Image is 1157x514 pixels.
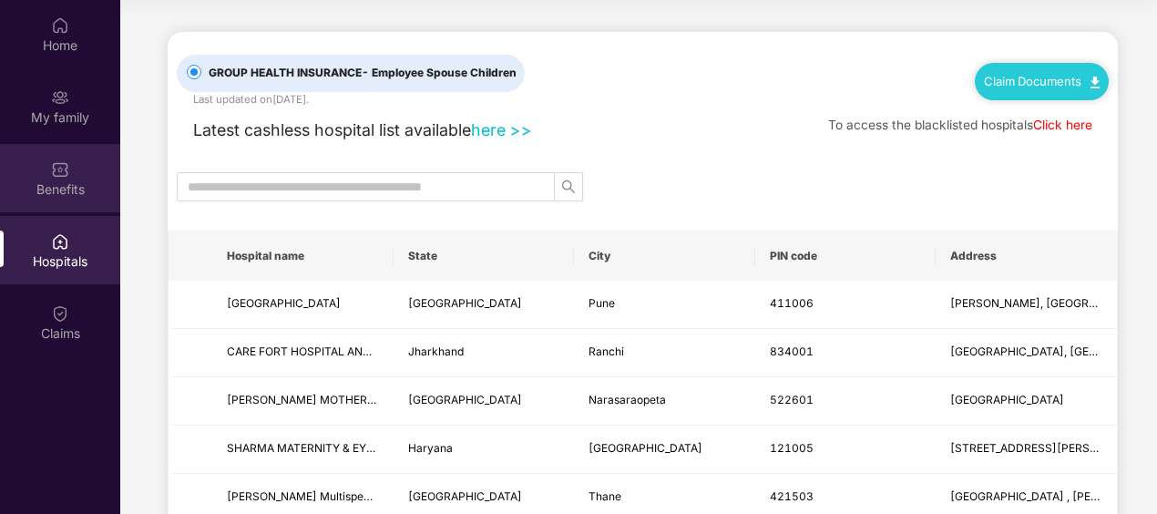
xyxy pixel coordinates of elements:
span: Latest cashless hospital list available [193,120,471,139]
img: svg+xml;base64,PHN2ZyBpZD0iSG9tZSIgeG1sbnM9Imh0dHA6Ly93d3cudzMub3JnLzIwMDAvc3ZnIiB3aWR0aD0iMjAiIG... [51,16,69,35]
span: [STREET_ADDRESS][PERSON_NAME] [950,441,1147,455]
span: Thane [589,489,621,503]
span: [GEOGRAPHIC_DATA] [589,441,702,455]
span: 121005 [770,441,814,455]
td: Narasaraopeta [574,377,755,426]
span: Narasaraopeta [589,393,666,406]
img: svg+xml;base64,PHN2ZyBpZD0iQ2xhaW0iIHhtbG5zPSJodHRwOi8vd3d3LnczLm9yZy8yMDAwL3N2ZyIgd2lkdGg9IjIwIi... [51,304,69,323]
td: Haryana [394,426,575,474]
td: KONKA RD, LOWER BAZAR [936,329,1117,377]
td: Siddharth Mension, Pune Nagar Road, Opp Agakhan Palace [936,281,1117,329]
td: Faridabad [574,426,755,474]
td: Pune [574,281,755,329]
span: [GEOGRAPHIC_DATA] [408,489,522,503]
th: Hospital name [212,231,394,281]
span: search [555,180,582,194]
a: here >> [471,120,532,139]
th: Address [936,231,1117,281]
span: Pune [589,296,615,310]
div: Last updated on [DATE] . [193,92,309,108]
span: [GEOGRAPHIC_DATA] [950,393,1064,406]
button: search [554,172,583,201]
img: svg+xml;base64,PHN2ZyB3aWR0aD0iMjAiIGhlaWdodD0iMjAiIHZpZXdCb3g9IjAgMCAyMCAyMCIgZmlsbD0ibm9uZSIgeG... [51,88,69,107]
a: Click here [1033,118,1092,132]
span: Haryana [408,441,453,455]
td: Jharkhand [394,329,575,377]
span: CARE FORT HOSPITAL AND RESEARCH FOUNDATION [227,344,507,358]
span: 522601 [770,393,814,406]
td: Palnadu Road, Beside Municiple Library [936,377,1117,426]
span: GROUP HEALTH INSURANCE [201,65,524,82]
span: Address [950,249,1102,263]
td: House No 94 , New Indusrial Town, Deep Chand Bhartia Marg [936,426,1117,474]
span: Hospital name [227,249,379,263]
span: [GEOGRAPHIC_DATA] [408,393,522,406]
th: State [394,231,575,281]
span: [GEOGRAPHIC_DATA] [227,296,341,310]
span: 421503 [770,489,814,503]
td: Andhra Pradesh [394,377,575,426]
span: [PERSON_NAME] MOTHER AND CHILD HOSPITAL [227,393,486,406]
th: City [574,231,755,281]
td: CARE FORT HOSPITAL AND RESEARCH FOUNDATION [212,329,394,377]
td: Maharashtra [394,281,575,329]
span: 834001 [770,344,814,358]
td: SHARMA MATERNITY & EYE CENTRE [212,426,394,474]
td: SRI SRINIVASA MOTHER AND CHILD HOSPITAL [212,377,394,426]
span: Ranchi [589,344,624,358]
span: [GEOGRAPHIC_DATA] [408,296,522,310]
th: PIN code [755,231,937,281]
td: Ranchi [574,329,755,377]
span: SHARMA MATERNITY & EYE CENTRE [227,441,419,455]
span: - Employee Spouse Children [362,66,517,79]
span: To access the blacklisted hospitals [828,118,1033,132]
span: 411006 [770,296,814,310]
a: Claim Documents [984,74,1100,88]
img: svg+xml;base64,PHN2ZyBpZD0iQmVuZWZpdHMiIHhtbG5zPSJodHRwOi8vd3d3LnczLm9yZy8yMDAwL3N2ZyIgd2lkdGg9Ij... [51,160,69,179]
span: [PERSON_NAME] Multispeciality Hospital [227,489,439,503]
span: Jharkhand [408,344,464,358]
img: svg+xml;base64,PHN2ZyBpZD0iSG9zcGl0YWxzIiB4bWxucz0iaHR0cDovL3d3dy53My5vcmcvMjAwMC9zdmciIHdpZHRoPS... [51,232,69,251]
td: SHREE HOSPITAL [212,281,394,329]
img: svg+xml;base64,PHN2ZyB4bWxucz0iaHR0cDovL3d3dy53My5vcmcvMjAwMC9zdmciIHdpZHRoPSIxMC40IiBoZWlnaHQ9Ij... [1090,77,1100,88]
